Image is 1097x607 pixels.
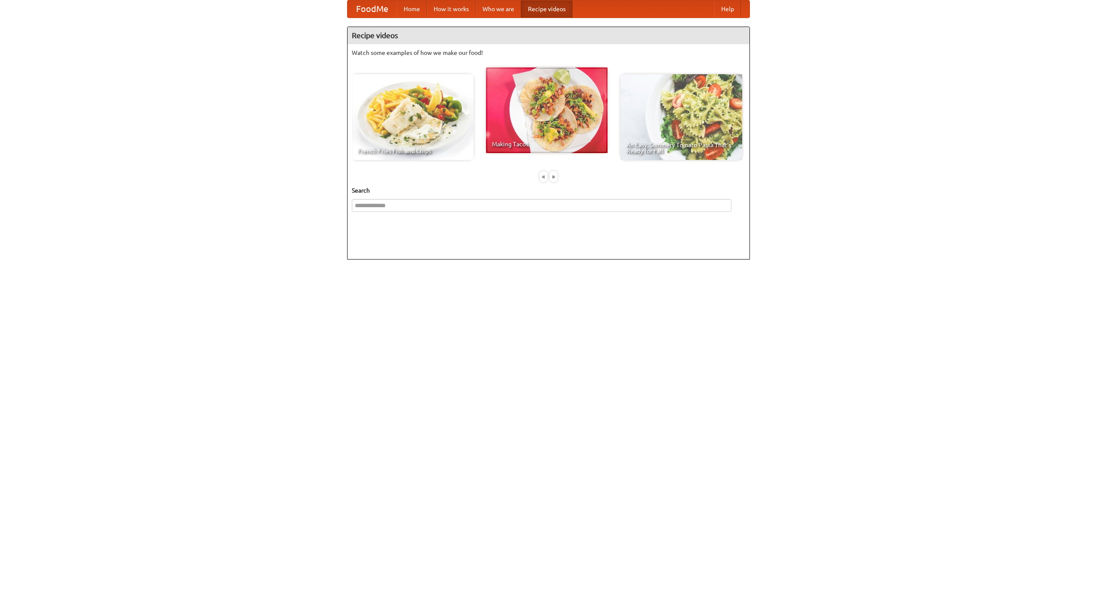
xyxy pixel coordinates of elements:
[540,171,547,182] div: «
[476,0,521,18] a: Who we are
[358,148,468,154] span: French Fries Fish and Chips
[352,186,745,195] h5: Search
[397,0,427,18] a: Home
[427,0,476,18] a: How it works
[348,0,397,18] a: FoodMe
[550,171,557,182] div: »
[492,141,602,147] span: Making Tacos
[521,0,572,18] a: Recipe videos
[626,142,736,154] span: An Easy, Summery Tomato Pasta That's Ready for Fall
[486,67,608,153] a: Making Tacos
[620,74,742,160] a: An Easy, Summery Tomato Pasta That's Ready for Fall
[352,48,745,57] p: Watch some examples of how we make our food!
[714,0,741,18] a: Help
[352,74,474,160] a: French Fries Fish and Chips
[348,27,749,44] h4: Recipe videos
